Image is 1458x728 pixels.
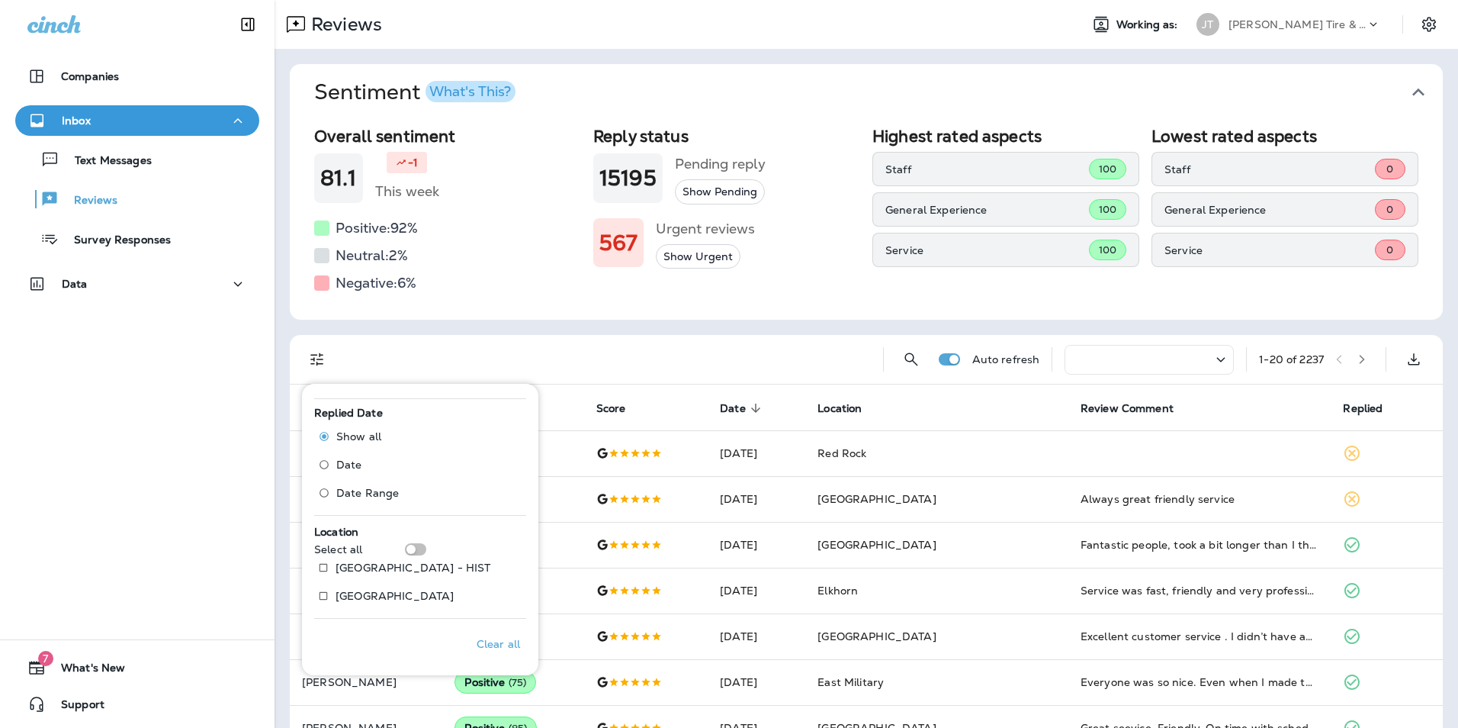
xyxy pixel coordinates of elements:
button: Text Messages [15,143,259,176]
button: Filters [302,344,332,375]
span: Review Comment [1081,401,1193,415]
h1: Sentiment [314,79,515,105]
p: Service [885,244,1089,256]
span: Location [314,525,358,539]
p: [GEOGRAPHIC_DATA] - HIST [336,562,490,574]
span: East Military [817,675,884,689]
button: Reviews [15,183,259,215]
span: [GEOGRAPHIC_DATA] [817,492,936,506]
p: General Experience [1164,204,1375,216]
div: SentimentWhat's This? [290,121,1443,320]
span: 0 [1386,163,1393,176]
button: Survey Responses [15,223,259,255]
h2: Highest rated aspects [872,127,1139,146]
span: Red Rock [817,446,866,460]
button: Settings [1415,11,1443,38]
span: [GEOGRAPHIC_DATA] [817,630,936,643]
div: What's This? [429,85,511,98]
span: Score [596,401,646,415]
div: Excellent customer service . I didn’t have an appointment however I was taken care of Promptly. [1081,629,1319,644]
h5: Pending reply [675,152,766,176]
div: Everyone was so nice. Even when I made the appt yesterday. He checked my tires even tho I didn’t ... [1081,675,1319,690]
button: Export as CSV [1399,344,1429,375]
span: What's New [46,662,125,680]
button: Support [15,689,259,720]
span: 100 [1099,243,1116,256]
div: Fantastic people, took a bit longer than I thought but other than that everyone was very helpful ... [1081,537,1319,552]
span: [GEOGRAPHIC_DATA] [817,538,936,552]
button: What's This? [426,81,515,102]
span: Date Range [336,487,399,499]
span: Date [720,401,766,415]
h1: 81.1 [320,166,357,191]
h2: Overall sentiment [314,127,581,146]
h2: Reply status [593,127,860,146]
button: SentimentWhat's This? [302,64,1455,121]
h5: This week [375,179,439,204]
p: Staff [885,163,1089,176]
h5: Urgent reviews [656,217,755,241]
td: [DATE] [708,659,805,705]
p: Companies [61,70,119,82]
div: Always great friendly service [1081,491,1319,507]
p: Data [62,278,88,290]
p: Inbox [62,114,91,127]
p: [PERSON_NAME] [302,676,430,688]
span: 100 [1099,203,1116,216]
span: Working as: [1116,18,1181,31]
td: [DATE] [708,614,805,659]
button: 7What's New [15,652,259,683]
div: Positive [454,671,536,694]
div: 1 - 20 of 2237 [1259,353,1324,366]
h5: Neutral: 2 % [336,243,408,268]
td: [DATE] [708,430,805,476]
h1: 567 [599,230,637,256]
h5: Positive: 92 % [336,216,418,240]
p: Select all [314,543,362,556]
span: Replied Date [314,406,383,420]
button: Data [15,269,259,299]
button: Search Reviews [896,344,927,375]
p: [GEOGRAPHIC_DATA] [336,590,454,602]
p: Reviews [59,194,117,208]
h2: Lowest rated aspects [1151,127,1418,146]
p: Text Messages [59,154,152,169]
td: [DATE] [708,476,805,522]
button: Companies [15,61,259,92]
span: Location [817,401,882,415]
span: Show all [336,430,381,443]
p: Staff [1164,163,1375,176]
span: Date [336,459,362,471]
td: [DATE] [708,568,805,614]
span: 100 [1099,163,1116,176]
span: Support [46,698,104,717]
p: Service [1164,244,1375,256]
span: Replied [1343,401,1402,415]
span: Date [720,402,746,415]
span: Review Comment [1081,402,1174,415]
h1: 15195 [599,166,657,191]
p: Clear all [477,638,520,650]
p: [PERSON_NAME] Tire & Auto [1228,18,1366,31]
button: Show Urgent [656,244,740,269]
span: Replied [1343,402,1383,415]
div: JT [1196,13,1219,36]
button: Show Pending [675,179,765,205]
button: Clear all [470,625,526,663]
span: ( 75 ) [509,676,527,689]
p: Survey Responses [59,234,171,248]
p: Reviews [305,13,382,36]
div: Filters [302,375,538,675]
span: Elkhorn [817,584,858,598]
p: Auto refresh [972,353,1040,366]
h5: Negative: 6 % [336,271,416,295]
span: 7 [38,651,53,666]
span: Location [817,402,862,415]
button: Inbox [15,105,259,136]
span: Score [596,402,626,415]
p: General Experience [885,204,1089,216]
td: [DATE] [708,522,805,568]
span: 0 [1386,203,1393,216]
span: 0 [1386,243,1393,256]
p: -1 [408,155,418,170]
